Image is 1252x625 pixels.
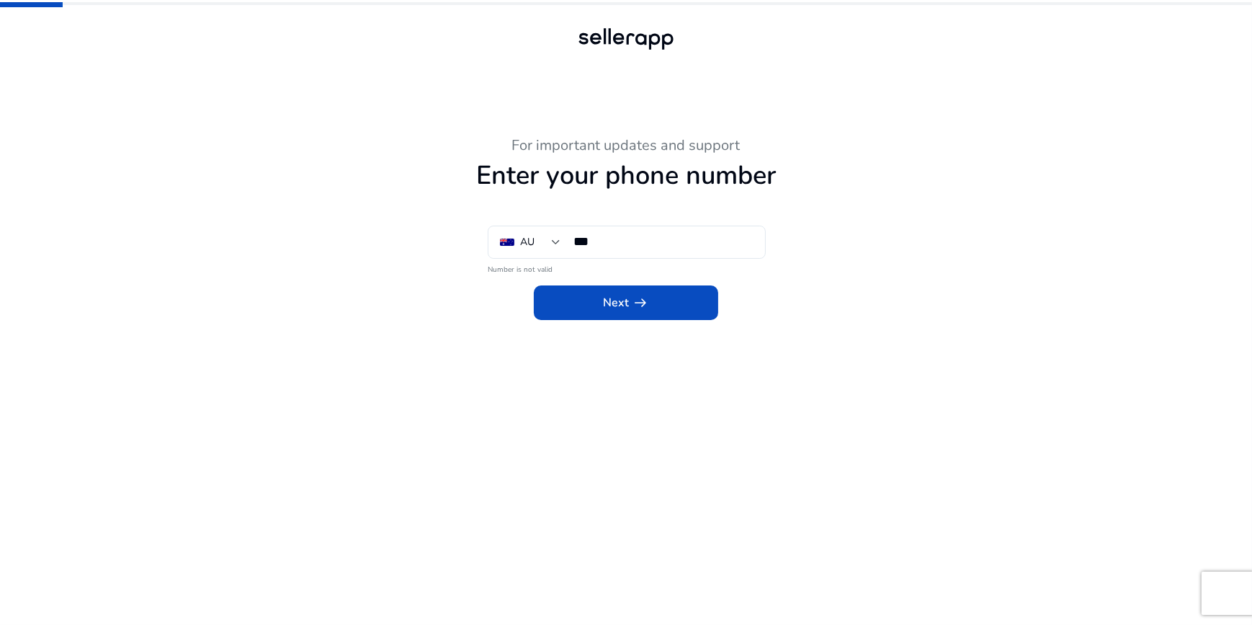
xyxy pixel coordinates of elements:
span: arrow_right_alt [632,294,649,311]
div: AU [520,234,535,250]
h3: For important updates and support [230,137,1022,154]
button: Nextarrow_right_alt [534,285,718,320]
span: Next [603,294,649,311]
h1: Enter your phone number [230,160,1022,191]
mat-error: Number is not valid [488,260,764,275]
